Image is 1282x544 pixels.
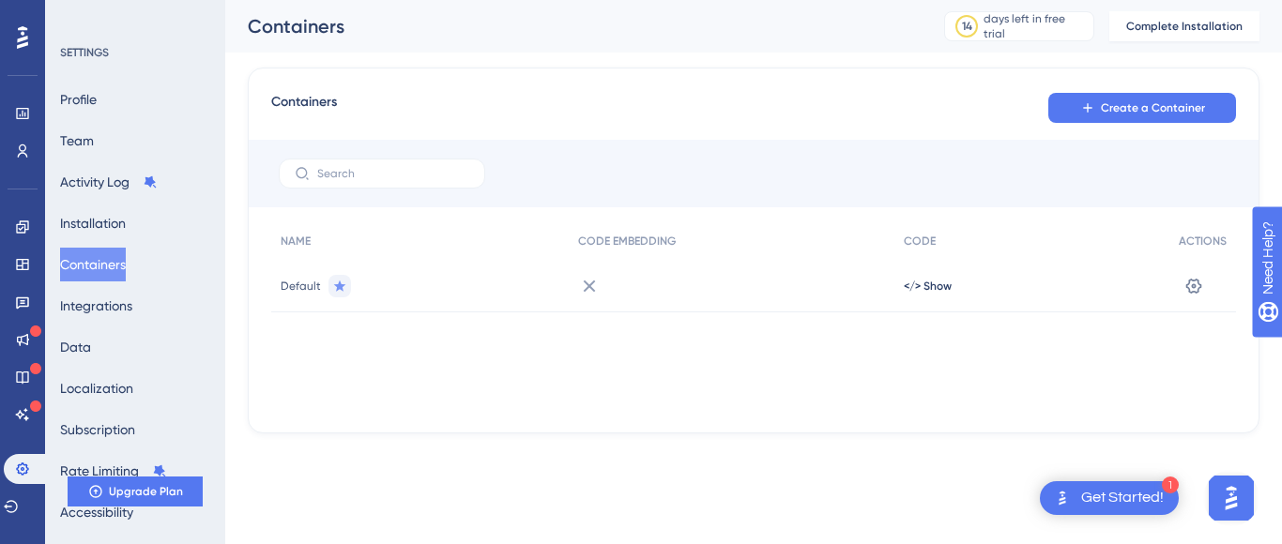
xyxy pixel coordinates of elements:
span: Need Help? [43,5,116,27]
button: </> Show [904,279,952,294]
img: launcher-image-alternative-text [1051,487,1074,509]
span: ACTIONS [1179,234,1227,249]
div: Get Started! [1081,488,1164,508]
button: Integrations [60,289,132,323]
span: Upgrade Plan [109,484,183,499]
button: Rate Limiting [60,454,167,488]
span: CODE EMBEDDING [578,234,676,249]
button: Profile [60,83,97,116]
span: Complete Installation [1126,19,1243,34]
span: Containers [271,91,337,125]
button: Team [60,124,94,158]
span: CODE [904,234,936,249]
div: Containers [248,13,897,39]
button: Subscription [60,413,135,446]
div: SETTINGS [60,45,212,60]
button: Localization [60,371,133,405]
div: days left in free trial [984,11,1088,41]
button: Installation [60,206,126,240]
span: Create a Container [1101,100,1205,115]
input: Search [317,167,469,180]
div: 1 [1162,476,1179,493]
div: Open Get Started! checklist, remaining modules: 1 [1040,481,1179,515]
span: NAME [281,234,311,249]
span: Default [281,279,321,294]
button: Activity Log [60,165,158,199]
button: Complete Installation [1109,11,1259,41]
button: Create a Container [1048,93,1236,123]
button: Upgrade Plan [68,476,203,506]
button: Containers [60,248,126,281]
button: Data [60,330,91,364]
button: Accessibility [60,495,133,529]
div: 14 [962,19,972,34]
iframe: UserGuiding AI Assistant Launcher [1203,470,1259,526]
